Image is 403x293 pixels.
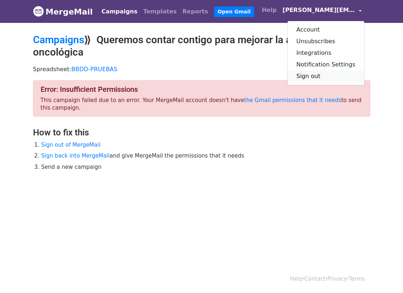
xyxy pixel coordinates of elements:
a: MergeMail [33,4,93,19]
a: the Gmail permissions that it needs [244,97,341,103]
h2: ⟫ Queremos contar contigo para mejorar la atención oncológica [33,34,370,58]
a: Sign out of MergeMail [41,142,100,148]
iframe: Chat Widget [367,258,403,293]
p: This campaign failed due to an error. Your MergeMail account doesn't have to send this campaign. [41,97,363,112]
div: Widget de chat [367,258,403,293]
a: Help [259,3,280,17]
a: Reports [180,4,211,19]
a: Open Gmail [214,7,254,17]
h3: How to fix this [33,127,370,138]
a: BBDD-PRUEBAS [71,66,118,73]
img: MergeMail logo [33,6,44,17]
a: Integrations [288,47,364,59]
li: Send a new campaign [41,163,370,171]
a: Unsubscribes [288,36,364,47]
a: Templates [140,4,180,19]
li: and give MergeMail the permissions that it needs [41,152,370,160]
span: [PERSON_NAME][EMAIL_ADDRESS][DOMAIN_NAME] [283,6,355,15]
h4: Error: Insufficient Permissions [41,85,363,94]
a: Privacy [327,276,347,282]
a: Contact [304,276,325,282]
a: Campaigns [33,34,84,46]
a: [PERSON_NAME][EMAIL_ADDRESS][DOMAIN_NAME] [280,3,365,20]
p: Spreadsheet: [33,65,370,73]
div: [PERSON_NAME][EMAIL_ADDRESS][DOMAIN_NAME] [287,21,365,85]
a: Account [288,24,364,36]
a: Notification Settings [288,59,364,70]
a: Campaigns [99,4,140,19]
a: Sign back into MergeMail [41,152,110,159]
a: Terms [349,276,365,282]
a: Sign out [288,70,364,82]
a: Help [290,276,303,282]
